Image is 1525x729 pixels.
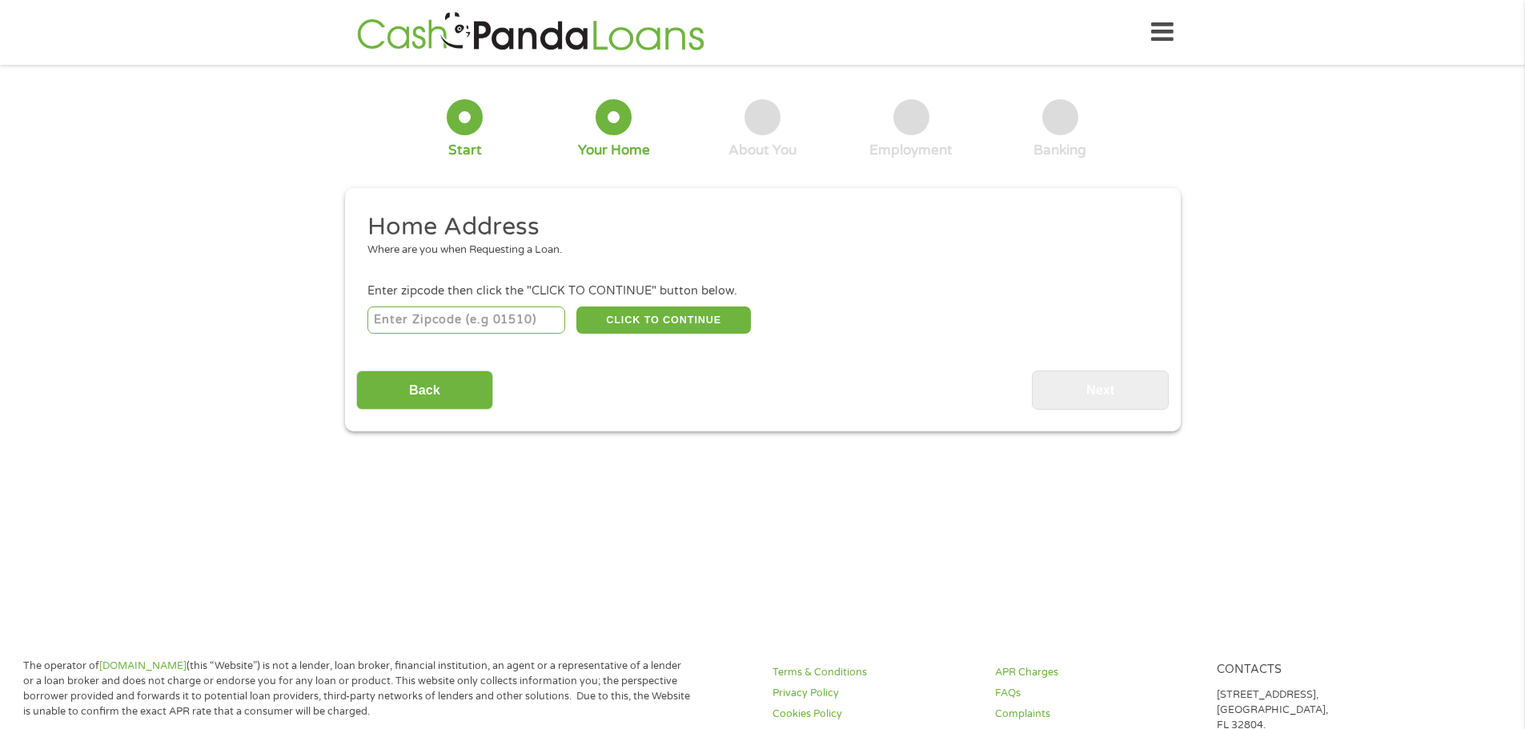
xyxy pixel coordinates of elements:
a: Complaints [995,707,1198,722]
a: Privacy Policy [773,686,976,701]
div: Start [448,142,482,159]
div: Your Home [578,142,650,159]
p: The operator of (this “Website”) is not a lender, loan broker, financial institution, an agent or... [23,659,691,719]
div: Banking [1033,142,1086,159]
a: APR Charges [995,665,1198,680]
input: Next [1032,371,1169,410]
a: [DOMAIN_NAME] [99,659,187,672]
input: Back [356,371,493,410]
a: FAQs [995,686,1198,701]
div: Employment [869,142,953,159]
div: Where are you when Requesting a Loan. [367,242,1146,258]
div: Enter zipcode then click the "CLICK TO CONTINUE" button below. [367,282,1157,300]
h2: Home Address [367,211,1146,243]
a: Cookies Policy [773,707,976,722]
div: About You [728,142,797,159]
h4: Contacts [1217,663,1420,678]
a: Terms & Conditions [773,665,976,680]
button: CLICK TO CONTINUE [576,306,751,334]
input: Enter Zipcode (e.g 01510) [367,306,565,334]
img: GetLoanNow Logo [352,10,709,55]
